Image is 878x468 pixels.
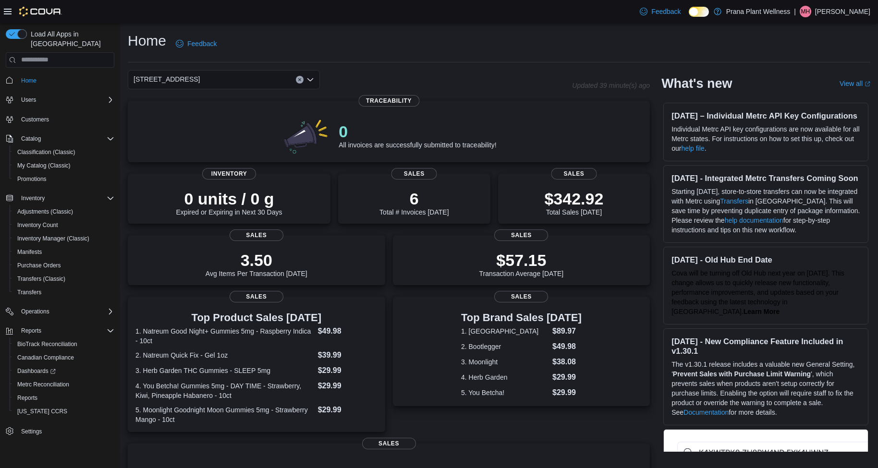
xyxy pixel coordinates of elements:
[10,351,118,364] button: Canadian Compliance
[2,192,118,205] button: Inventory
[671,336,860,356] h3: [DATE] - New Compliance Feature Included in v1.30.1
[2,324,118,337] button: Reports
[17,162,71,169] span: My Catalog (Classic)
[306,76,314,84] button: Open list of options
[681,144,704,152] a: help file
[10,145,118,159] button: Classification (Classic)
[339,122,496,141] p: 0
[13,246,46,258] a: Manifests
[13,160,74,171] a: My Catalog (Classic)
[21,135,41,143] span: Catalog
[13,173,114,185] span: Promotions
[2,424,118,438] button: Settings
[744,308,780,315] strong: Learn More
[358,95,419,107] span: Traceability
[135,381,314,400] dt: 4. You Betcha! Gummies 5mg - DAY TIME - Strawberry, Kiwi, Pineapple Habanero - 10ct
[2,132,118,145] button: Catalog
[135,312,378,324] h3: Top Product Sales [DATE]
[17,74,114,86] span: Home
[13,379,73,390] a: Metrc Reconciliation
[362,438,416,449] span: Sales
[494,291,548,302] span: Sales
[479,251,564,277] div: Transaction Average [DATE]
[17,306,53,317] button: Operations
[13,365,60,377] a: Dashboards
[865,81,870,87] svg: External link
[187,39,217,48] span: Feedback
[176,189,282,216] div: Expired or Expiring in Next 30 Days
[17,192,49,204] button: Inventory
[461,357,549,367] dt: 3. Moonlight
[27,29,114,48] span: Load All Apps in [GEOGRAPHIC_DATA]
[21,194,45,202] span: Inventory
[494,229,548,241] span: Sales
[17,275,65,283] span: Transfers (Classic)
[13,352,114,363] span: Canadian Compliance
[10,272,118,286] button: Transfers (Classic)
[552,372,582,383] dd: $29.99
[2,305,118,318] button: Operations
[840,80,870,87] a: View allExternal link
[17,394,37,402] span: Reports
[21,77,37,84] span: Home
[10,364,118,378] a: Dashboards
[17,288,41,296] span: Transfers
[673,370,811,378] strong: Prevent Sales with Purchase Limit Warning
[135,350,314,360] dt: 2. Natreum Quick Fix - Gel 1oz
[801,6,810,17] span: MH
[318,325,378,337] dd: $49.98
[135,326,314,346] dt: 1. Natreum Good Night+ Gummies 5mg - Raspberry Indica - 10ct
[689,7,709,17] input: Dark Mode
[2,112,118,126] button: Customers
[13,219,114,231] span: Inventory Count
[13,206,114,217] span: Adjustments (Classic)
[17,248,42,256] span: Manifests
[17,175,47,183] span: Promotions
[13,365,114,377] span: Dashboards
[21,116,49,123] span: Customers
[21,308,49,315] span: Operations
[17,148,75,156] span: Classification (Classic)
[461,342,549,351] dt: 2. Bootlegger
[552,341,582,352] dd: $49.98
[671,360,860,417] p: The v1.30.1 release includes a valuable new General Setting, ' ', which prevents sales when produ...
[552,387,582,398] dd: $29.99
[671,173,860,183] h3: [DATE] - Integrated Metrc Transfers Coming Soon
[17,340,77,348] span: BioTrack Reconciliation
[13,233,114,244] span: Inventory Manager (Classic)
[13,260,65,271] a: Purchase Orders
[13,233,93,244] a: Inventory Manager (Classic)
[17,408,67,415] span: [US_STATE] CCRS
[379,189,449,216] div: Total # Invoices [DATE]
[13,146,114,158] span: Classification (Classic)
[725,216,783,224] a: help documentation
[230,229,283,241] span: Sales
[552,356,582,368] dd: $38.08
[10,391,118,405] button: Reports
[318,404,378,416] dd: $29.99
[13,273,69,285] a: Transfers (Classic)
[17,425,114,437] span: Settings
[206,251,307,277] div: Avg Items Per Transaction [DATE]
[17,381,69,388] span: Metrc Reconciliation
[296,76,304,84] button: Clear input
[10,245,118,259] button: Manifests
[794,6,796,17] p: |
[318,349,378,361] dd: $39.99
[10,218,118,232] button: Inventory Count
[13,146,79,158] a: Classification (Classic)
[10,159,118,172] button: My Catalog (Classic)
[135,366,314,375] dt: 3. Herb Garden THC Gummies - SLEEP 5mg
[661,76,732,91] h2: What's new
[202,168,256,180] span: Inventory
[318,365,378,376] dd: $29.99
[17,354,74,361] span: Canadian Compliance
[479,251,564,270] p: $57.15
[10,259,118,272] button: Purchase Orders
[10,337,118,351] button: BioTrack Reconciliation
[13,392,41,404] a: Reports
[13,379,114,390] span: Metrc Reconciliation
[815,6,870,17] p: [PERSON_NAME]
[17,94,40,106] button: Users
[21,96,36,104] span: Users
